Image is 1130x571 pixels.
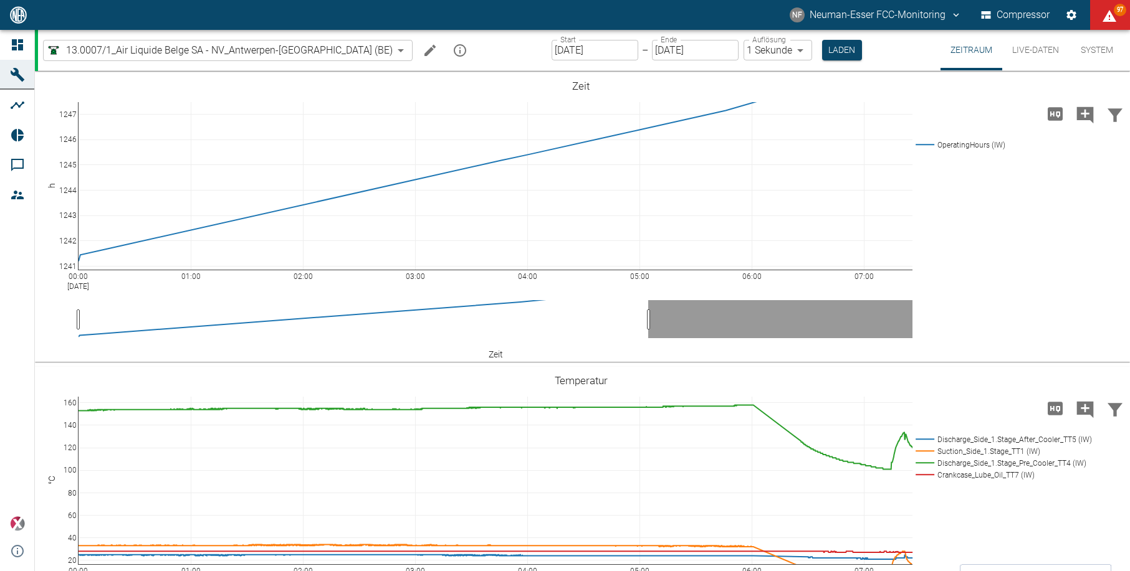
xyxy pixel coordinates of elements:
[1100,98,1130,130] button: Daten filtern
[979,4,1053,26] button: Compressor
[560,34,576,45] label: Start
[642,43,648,57] p: –
[46,43,393,58] a: 13.0007/1_Air Liquide Belge SA - NV_Antwerpen-[GEOGRAPHIC_DATA] (BE)
[1114,4,1126,16] span: 97
[1002,30,1069,70] button: Live-Daten
[1070,98,1100,130] button: Kommentar hinzufügen
[941,30,1002,70] button: Zeitraum
[1100,392,1130,425] button: Daten filtern
[448,38,472,63] button: mission info
[1060,4,1083,26] button: Einstellungen
[790,7,805,22] div: NF
[652,40,739,60] input: DD.MM.YYYY
[1040,402,1070,413] span: Hohe Auflösung
[1070,392,1100,425] button: Kommentar hinzufügen
[1069,30,1125,70] button: System
[9,6,28,23] img: logo
[752,34,786,45] label: Auflösung
[661,34,677,45] label: Ende
[552,40,638,60] input: DD.MM.YYYY
[1040,107,1070,119] span: Hohe Auflösung
[66,43,393,57] span: 13.0007/1_Air Liquide Belge SA - NV_Antwerpen-[GEOGRAPHIC_DATA] (BE)
[10,516,25,531] img: Xplore Logo
[788,4,964,26] button: fcc-monitoring@neuman-esser.com
[822,40,862,60] button: Laden
[744,40,812,60] div: 1 Sekunde
[418,38,443,63] button: Machine bearbeiten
